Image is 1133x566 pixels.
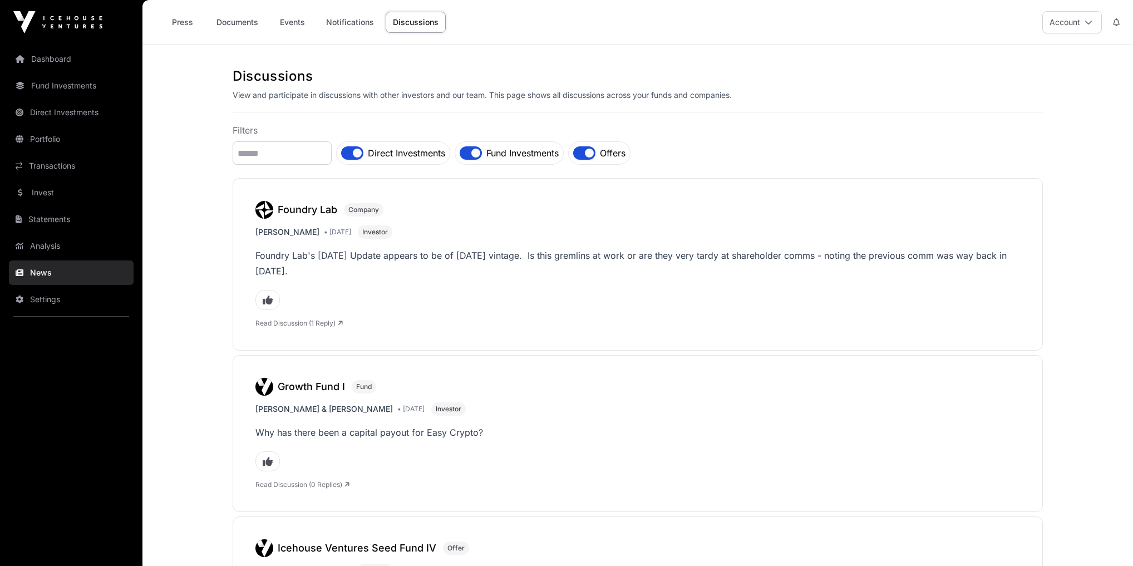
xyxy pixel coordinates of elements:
a: Documents [209,12,265,33]
a: Invest [9,180,134,205]
a: Events [270,12,314,33]
a: Dashboard [9,47,134,71]
a: Discussions [386,12,446,33]
span: Fund [356,382,372,391]
label: Fund Investments [486,146,559,160]
a: Statements [9,207,134,232]
a: Read Discussion (1 Reply) [255,319,343,327]
p: View and participate in discussions with other investors and our team. This page shows all discus... [233,90,1043,101]
a: Growth Fund I [255,378,352,396]
span: Like this comment [255,290,280,310]
a: Notifications [319,12,381,33]
span: • [DATE] [397,405,425,414]
img: Logo.svg [255,378,273,396]
h3: Foundry Lab [278,202,337,218]
span: • [DATE] [324,228,351,237]
a: Transactions [9,154,134,178]
a: Foundry Lab [255,201,344,219]
span: Investor [436,405,461,414]
a: News [9,260,134,285]
a: Settings [9,287,134,312]
span: [PERSON_NAME] & [PERSON_NAME] [255,403,393,415]
h3: Icehouse Ventures Seed Fund IV [278,540,436,556]
button: Account [1042,11,1102,33]
p: Why has there been a capital payout for Easy Crypto? [255,425,1020,440]
a: Icehouse Ventures Seed Fund IV [255,539,443,557]
p: Filters [233,124,1043,137]
span: Company [348,205,379,214]
span: Investor [362,228,388,237]
iframe: Chat Widget [1077,513,1133,566]
a: Press [160,12,205,33]
span: Offer [447,544,465,553]
h1: Discussions [233,67,1043,85]
p: Foundry Lab's [DATE] Update appears to be of [DATE] vintage. Is this gremlins at work or are they... [255,248,1020,279]
a: Read Discussion (0 Replies) [255,480,349,489]
label: Direct Investments [368,146,445,160]
a: Portfolio [9,127,134,151]
span: [PERSON_NAME] [255,227,319,238]
img: Icehouse Ventures Logo [13,11,102,33]
a: Fund Investments [9,73,134,98]
a: Direct Investments [9,100,134,125]
span: Like this comment [255,451,280,471]
a: Analysis [9,234,134,258]
h3: Growth Fund I [278,379,345,395]
img: Factor-favicon.svg [255,201,273,219]
label: Offers [600,146,625,160]
img: Logo.svg [255,539,273,557]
